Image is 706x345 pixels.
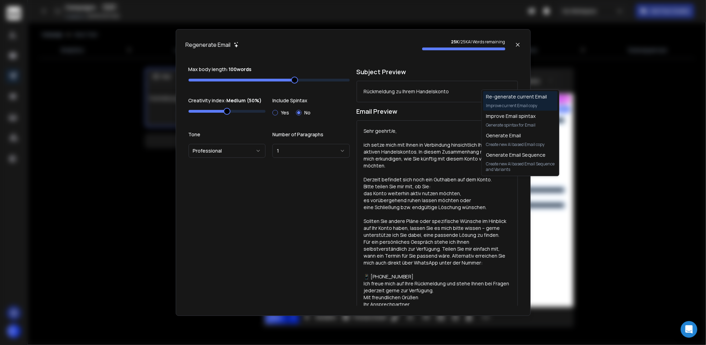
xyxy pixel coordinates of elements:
p: Create new AI based Email copy [486,142,544,147]
div: eine Schließung bzw. endgültige Löschung wünschen. [364,204,511,211]
div: Für ein persönliches Gespräch stehe ich Ihnen selbstverständlich zur Verfügung. Teilen Sie mir ei... [364,239,511,266]
strong: 100 words [229,66,252,72]
h1: Re-generate current Email [486,93,547,100]
div: Rückmeldung zu Ihrem Handelskonto [364,88,449,95]
p: Generate spintax for Email [486,122,535,128]
div: Bitte teilen Sie mir mit, ob Sie: [364,183,511,190]
div: Mit freundlichen Grüßen Ihr Ansprechpartner Blockchain [364,294,511,315]
strong: Medium (50%) [227,97,262,104]
label: No [304,110,311,115]
button: 1 [272,144,350,158]
label: Include Spintax [272,98,350,103]
div: Derzeit befindet sich noch ein Guthaben auf dem Konto. [364,176,511,183]
p: / 25K AI Words remaining [422,39,505,45]
h1: Email Preview [357,106,518,116]
h1: Improve Email spintax [486,113,535,120]
label: Yes [281,110,289,115]
button: Professional [189,144,266,158]
div: Open Intercom Messenger [681,321,697,338]
label: Creativity index: [189,98,266,103]
label: Number of Paragraphs [272,132,350,137]
div: Sehr geehrt/e, [364,128,511,135]
label: Tone [189,132,266,137]
label: Max body length: [189,67,350,72]
div: es vorübergehend ruhen lassen möchten oder [364,197,511,204]
h1: Regenerate Email [186,41,231,49]
div: Ich freue mich auf Ihre Rückmeldung und stehe Ihnen bei Fragen jederzeit gerne zur Verfügung. [364,280,511,294]
p: Create new AI based Email Sequence and Variants [486,161,555,172]
h1: Generate Email [486,132,544,139]
strong: 25K [451,39,459,45]
div: 📱 [PHONE_NUMBER] [364,273,511,280]
div: Sollten Sie andere Pläne oder spezifische Wünsche im Hinblick auf Ihr Konto haben, lassen Sie es ... [364,218,511,239]
h1: Subject Preview [357,67,518,77]
div: das Konto weiterhin aktiv nutzen möchten, [364,190,511,197]
p: Improve current Email copy [486,103,547,109]
h1: Generate Email Sequence [486,152,555,158]
div: ich setze mich mit Ihnen in Verbindung hinsichtlich Ihres aktuell aktiven Handelskontos. In diese... [364,141,511,169]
